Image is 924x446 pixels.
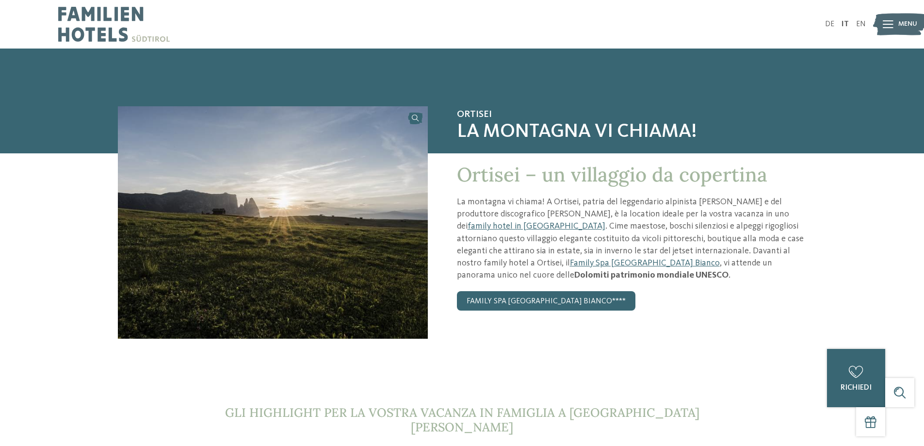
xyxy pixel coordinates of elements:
span: Gli highlight per la vostra vacanza in famiglia a [GEOGRAPHIC_DATA][PERSON_NAME] [225,405,699,435]
p: La montagna vi chiama! A Ortisei, patria del leggendario alpinista [PERSON_NAME] e del produttore... [457,196,807,281]
strong: Dolomiti patrimonio mondiale UNESCO [574,271,729,280]
a: Family Spa [GEOGRAPHIC_DATA] Bianco [570,259,720,267]
span: Ortisei – un villaggio da copertina [457,162,767,187]
a: family hotel in [GEOGRAPHIC_DATA] [468,222,605,231]
img: Il family hotel a Ortisei: le Dolomiti a un palmo di naso [118,106,428,339]
span: Menu [898,19,917,29]
span: La montagna vi chiama! [457,120,807,144]
a: EN [856,20,866,28]
a: richiedi [827,349,885,407]
span: Ortisei [457,109,807,120]
a: Family Spa [GEOGRAPHIC_DATA] Bianco**** [457,291,635,311]
a: IT [842,20,849,28]
span: richiedi [841,384,872,392]
a: DE [825,20,834,28]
